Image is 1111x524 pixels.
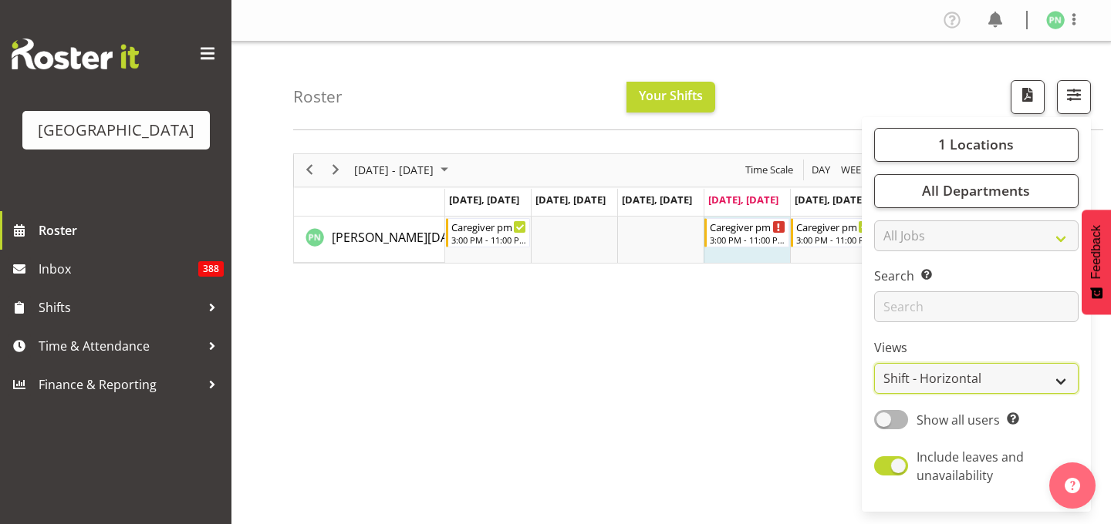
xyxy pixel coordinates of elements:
[294,217,445,263] td: Penny Navidad resource
[710,219,785,234] div: Caregiver pm
[743,160,796,180] button: Time Scale
[1082,210,1111,314] button: Feedback - Show survey
[704,218,789,247] div: Penny Navidad"s event - Caregiver pm Begin From Thursday, September 18, 2025 at 3:00:00 PM GMT+12...
[791,218,876,247] div: Penny Navidad"s event - Caregiver pm Begin From Friday, September 19, 2025 at 3:00:00 PM GMT+12:0...
[39,257,198,280] span: Inbox
[535,193,606,207] span: [DATE], [DATE]
[917,411,1000,428] span: Show all users
[326,160,346,180] button: Next
[1046,11,1065,29] img: penny-navidad674.jpg
[449,193,519,207] span: [DATE], [DATE]
[352,160,455,180] button: September 2025
[796,233,872,246] div: 3:00 PM - 11:00 PM
[938,135,1014,153] span: 1 Locations
[710,233,785,246] div: 3:00 PM - 11:00 PM
[39,219,224,242] span: Roster
[744,160,795,180] span: Time Scale
[874,128,1079,162] button: 1 Locations
[446,218,531,247] div: Penny Navidad"s event - Caregiver pm Begin From Monday, September 15, 2025 at 3:00:00 PM GMT+12:0...
[874,174,1079,208] button: All Departments
[293,153,1049,264] div: Timeline Week of September 18, 2025
[874,338,1079,357] label: Views
[796,219,872,234] div: Caregiver pm
[874,267,1079,285] label: Search
[349,154,458,186] div: September 15 - 21, 2025
[353,160,435,180] span: [DATE] - [DATE]
[1065,478,1080,493] img: help-xxl-2.png
[39,334,201,358] span: Time & Attendance
[198,261,224,277] span: 388
[39,373,201,396] span: Finance & Reporting
[917,448,1024,484] span: Include leaves and unavailability
[299,160,320,180] button: Previous
[810,160,832,180] span: Day
[795,193,865,207] span: [DATE], [DATE]
[626,82,715,113] button: Your Shifts
[451,219,527,234] div: Caregiver pm
[451,233,527,246] div: 3:00 PM - 11:00 PM
[622,193,692,207] span: [DATE], [DATE]
[38,119,194,142] div: [GEOGRAPHIC_DATA]
[839,160,870,180] button: Timeline Week
[332,228,466,247] a: [PERSON_NAME][DATE]
[874,291,1079,322] input: Search
[12,39,139,69] img: Rosterit website logo
[332,229,466,246] span: [PERSON_NAME][DATE]
[445,217,1049,263] table: Timeline Week of September 18, 2025
[322,154,349,186] div: next period
[639,87,703,104] span: Your Shifts
[839,160,869,180] span: Week
[922,181,1030,200] span: All Departments
[1011,80,1045,114] button: Download a PDF of the roster according to the set date range.
[1057,80,1091,114] button: Filter Shifts
[39,296,201,319] span: Shifts
[1089,225,1103,279] span: Feedback
[809,160,833,180] button: Timeline Day
[296,154,322,186] div: previous period
[708,193,778,207] span: [DATE], [DATE]
[293,88,343,106] h4: Roster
